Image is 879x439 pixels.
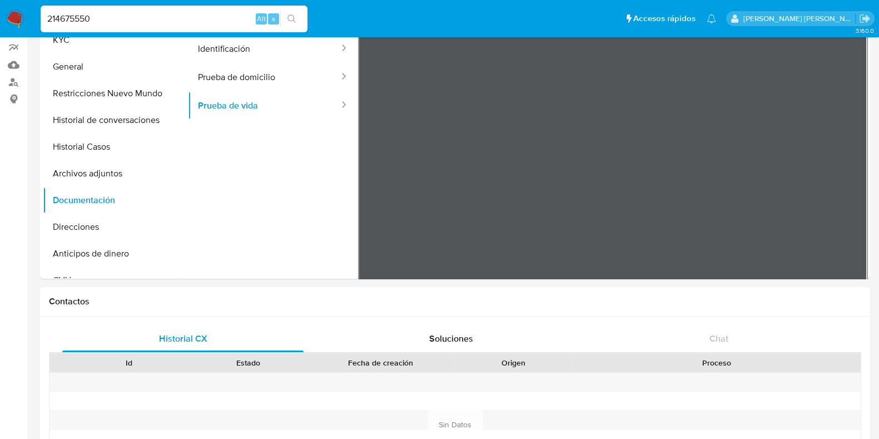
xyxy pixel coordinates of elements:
[257,13,266,24] span: Alt
[429,332,473,345] span: Soluciones
[43,240,182,267] button: Anticipos de dinero
[859,13,871,24] a: Salir
[43,134,182,160] button: Historial Casos
[272,13,275,24] span: s
[581,357,853,368] div: Proceso
[633,13,696,24] span: Accesos rápidos
[743,13,856,24] p: noelia.huarte@mercadolibre.com
[280,11,303,27] button: search-icon
[49,296,861,307] h1: Contactos
[43,267,182,294] button: CVU
[43,27,182,53] button: KYC
[43,187,182,214] button: Documentación
[43,80,182,107] button: Restricciones Nuevo Mundo
[41,12,307,26] input: Buscar usuario o caso...
[43,107,182,134] button: Historial de conversaciones
[77,357,181,368] div: Id
[461,357,565,368] div: Origen
[855,26,873,35] span: 3.160.0
[43,214,182,240] button: Direcciones
[159,332,207,345] span: Historial CX
[43,160,182,187] button: Archivos adjuntos
[709,332,728,345] span: Chat
[316,357,446,368] div: Fecha de creación
[196,357,300,368] div: Estado
[707,14,716,23] a: Notificaciones
[43,53,182,80] button: General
